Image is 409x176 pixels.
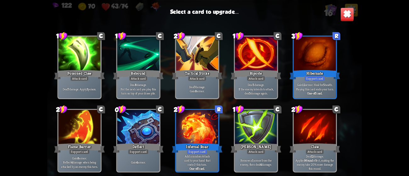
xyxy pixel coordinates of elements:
div: Flame Barrier [54,142,105,154]
div: Attack card [188,76,206,81]
img: Close_Button.png [340,7,354,21]
div: Support card [187,149,207,154]
p: Add a random Attack card to your hand that costs 0 this turn. [177,154,217,167]
p: Gain armor. Heal for health. Playing this card ends your turn. [295,83,335,91]
p: Deal damage. Put the next card you play this turn on top of your draw pile. [118,83,158,95]
div: 1 [115,32,126,40]
div: Attack card [129,76,147,81]
div: Attack card [70,76,88,81]
b: 4 [71,160,73,164]
b: 4 [136,160,138,164]
b: 5 [253,83,254,87]
div: C [274,105,282,113]
div: C [215,32,223,40]
b: 12 [302,83,305,87]
div: C [156,105,164,113]
b: 7 [194,85,195,89]
div: 2 [174,32,185,40]
div: Rebound [113,69,164,80]
p: Deal damage. Applies effect, making the enemy take 20% more damage this round. [295,154,335,171]
div: Infernal Roar [172,142,222,154]
b: 12 [311,154,314,158]
p: Gain armor. [118,160,158,164]
div: Attack card [247,76,265,81]
p: Remove all armor from the enemy, then deal damage. [236,158,276,166]
div: 0 [115,105,126,114]
p: Deal damage. Apply poison. [59,87,99,91]
div: Hibernate [289,69,340,80]
div: C [97,105,105,113]
div: 2 [56,105,68,114]
p: Deal damage. Gain armor. [177,85,217,93]
b: 5 [249,91,251,95]
div: 1 [233,105,244,114]
div: 3 [291,32,303,40]
p: Deal damage. If the enemy intends to attack, deal damage again. [236,83,276,95]
div: Riposte [231,69,281,80]
div: R [215,105,223,113]
b: 5 [323,83,325,87]
b: Wound [304,158,313,162]
b: 8 [77,156,79,160]
div: Tactical Strike [172,69,222,80]
div: C [333,105,340,113]
div: Poisoned Claw [54,69,105,80]
b: One-off card. [189,166,205,170]
div: Claw [289,142,340,154]
div: C [274,32,282,40]
div: Deflect [113,142,164,154]
div: 1 [56,32,68,40]
div: 2 [291,105,303,114]
b: 8 [135,83,137,87]
b: One-off card. [307,91,322,95]
b: 7 [68,87,69,91]
p: Gain armor. Reflect damage when being attacked by an enemy this turn. [59,156,99,168]
div: Attack card [247,149,265,154]
div: 2 [174,105,185,114]
b: 3 [87,87,88,91]
div: R [333,32,340,40]
b: 4 [260,162,262,166]
div: C [97,32,105,40]
div: C [156,32,164,40]
h3: Select a card to upgrade... [170,8,239,15]
div: Attack card [305,149,324,154]
div: Support card [305,76,325,81]
div: [PERSON_NAME] [231,142,281,154]
div: Support card [69,149,90,154]
div: 1 [233,32,244,40]
div: Support card [128,149,148,154]
b: 8 [195,89,197,93]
